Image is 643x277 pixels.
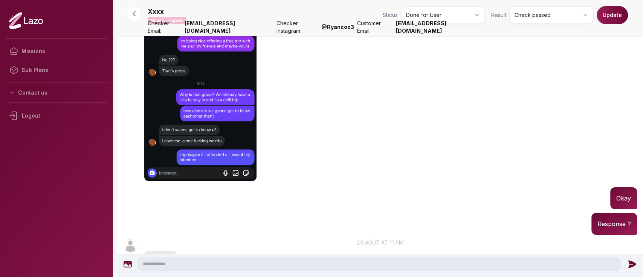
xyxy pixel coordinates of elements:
[321,23,354,31] strong: @ Ryancoo3
[383,11,398,19] span: Status
[491,11,506,19] span: Result
[6,86,107,99] button: Contact us
[6,42,107,61] a: Missions
[148,6,164,17] p: Xxxx
[6,106,107,125] div: Logout
[276,20,318,35] span: Checker Instagram:
[616,193,631,203] p: Okay
[148,20,182,35] span: Checker Email:
[118,239,643,246] p: 29 août at 11 pm
[357,20,393,35] span: Customer Email:
[148,17,186,24] p: Mission completed
[396,20,485,35] strong: [EMAIL_ADDRESS][DOMAIN_NAME]
[597,6,628,24] button: Update
[6,61,107,80] a: Sub Plans
[185,20,274,35] strong: [EMAIL_ADDRESS][DOMAIN_NAME]
[597,219,631,229] p: Response ?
